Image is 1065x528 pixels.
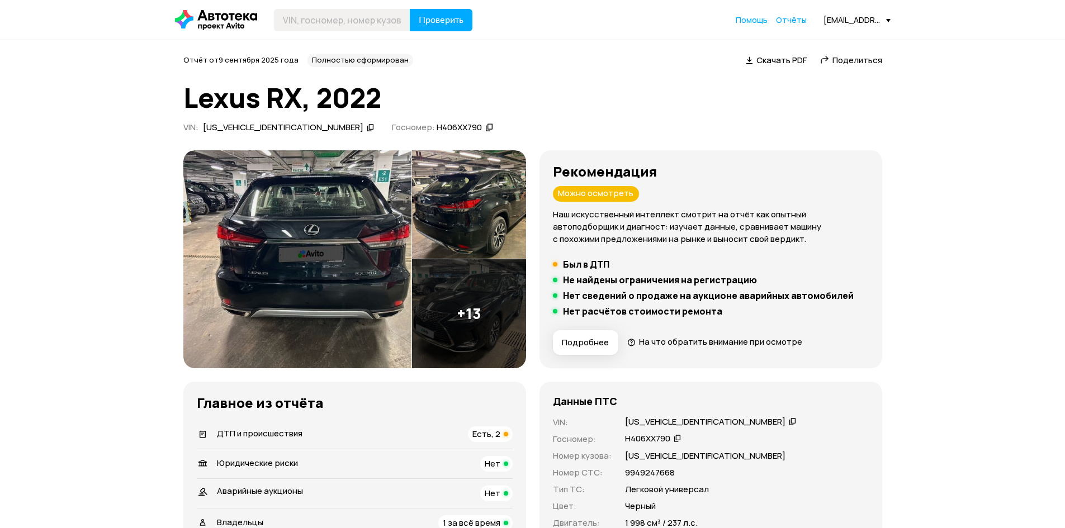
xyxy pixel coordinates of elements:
[203,122,363,134] div: [US_VEHICLE_IDENTIFICATION_NUMBER]
[625,467,675,479] p: 9949247668
[553,467,612,479] p: Номер СТС :
[485,458,500,469] span: Нет
[756,54,807,66] span: Скачать PDF
[776,15,807,26] a: Отчёты
[419,16,463,25] span: Проверить
[776,15,807,25] span: Отчёты
[553,330,618,355] button: Подробнее
[437,122,482,134] div: Н406ХХ790
[563,259,609,270] h5: Был в ДТП
[553,186,639,202] div: Можно осмотреть
[553,208,869,245] p: Наш искусственный интеллект смотрит на отчёт как опытный автоподборщик и диагност: изучает данные...
[820,54,882,66] a: Поделиться
[183,121,198,133] span: VIN :
[736,15,768,25] span: Помощь
[562,337,609,348] span: Подробнее
[553,416,612,429] p: VIN :
[553,500,612,512] p: Цвет :
[823,15,891,25] div: [EMAIL_ADDRESS][DOMAIN_NAME]
[832,54,882,66] span: Поделиться
[217,457,298,469] span: Юридические риски
[410,9,472,31] button: Проверить
[563,274,757,286] h5: Не найдены ограничения на регистрацию
[485,487,500,499] span: Нет
[553,164,869,179] h3: Рекомендация
[392,121,435,133] span: Госномер:
[746,54,807,66] a: Скачать PDF
[625,450,785,462] p: [US_VEHICLE_IDENTIFICATION_NUMBER]
[563,306,722,317] h5: Нет расчётов стоимости ремонта
[553,450,612,462] p: Номер кузова :
[183,55,299,65] span: Отчёт от 9 сентября 2025 года
[217,516,263,528] span: Владельцы
[217,427,302,439] span: ДТП и происшествия
[625,500,656,512] p: Черный
[307,54,413,67] div: Полностью сформирован
[625,416,785,428] div: [US_VEHICLE_IDENTIFICATION_NUMBER]
[183,83,882,113] h1: Lexus RX, 2022
[197,395,513,411] h3: Главное из отчёта
[625,433,670,445] div: Н406ХХ790
[639,336,802,348] span: На что обратить внимание при осмотре
[553,433,612,445] p: Госномер :
[553,483,612,496] p: Тип ТС :
[563,290,854,301] h5: Нет сведений о продаже на аукционе аварийных автомобилей
[217,485,303,497] span: Аварийные аукционы
[274,9,410,31] input: VIN, госномер, номер кузова
[627,336,803,348] a: На что обратить внимание при осмотре
[736,15,768,26] a: Помощь
[553,395,617,407] h4: Данные ПТС
[472,428,500,440] span: Есть, 2
[625,483,709,496] p: Легковой универсал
